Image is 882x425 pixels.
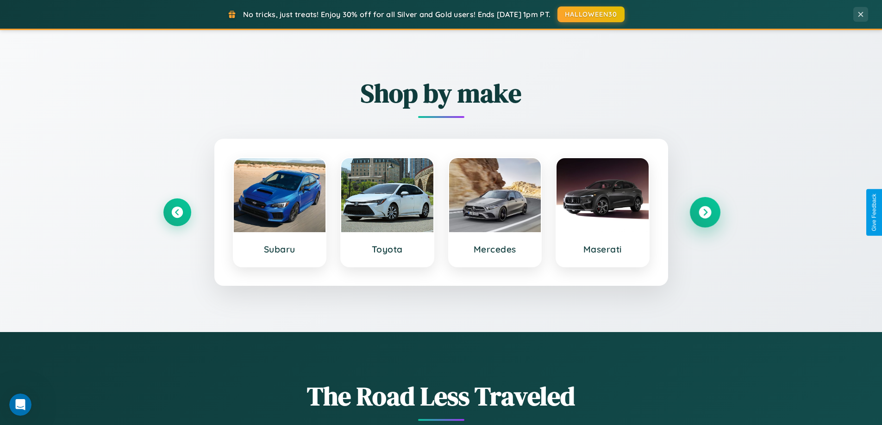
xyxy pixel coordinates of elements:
[458,244,532,255] h3: Mercedes
[557,6,625,22] button: HALLOWEEN30
[163,378,719,414] h1: The Road Less Traveled
[243,10,550,19] span: No tricks, just treats! Enjoy 30% off for all Silver and Gold users! Ends [DATE] 1pm PT.
[566,244,639,255] h3: Maserati
[871,194,877,231] div: Give Feedback
[9,394,31,416] iframe: Intercom live chat
[350,244,424,255] h3: Toyota
[243,244,317,255] h3: Subaru
[163,75,719,111] h2: Shop by make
